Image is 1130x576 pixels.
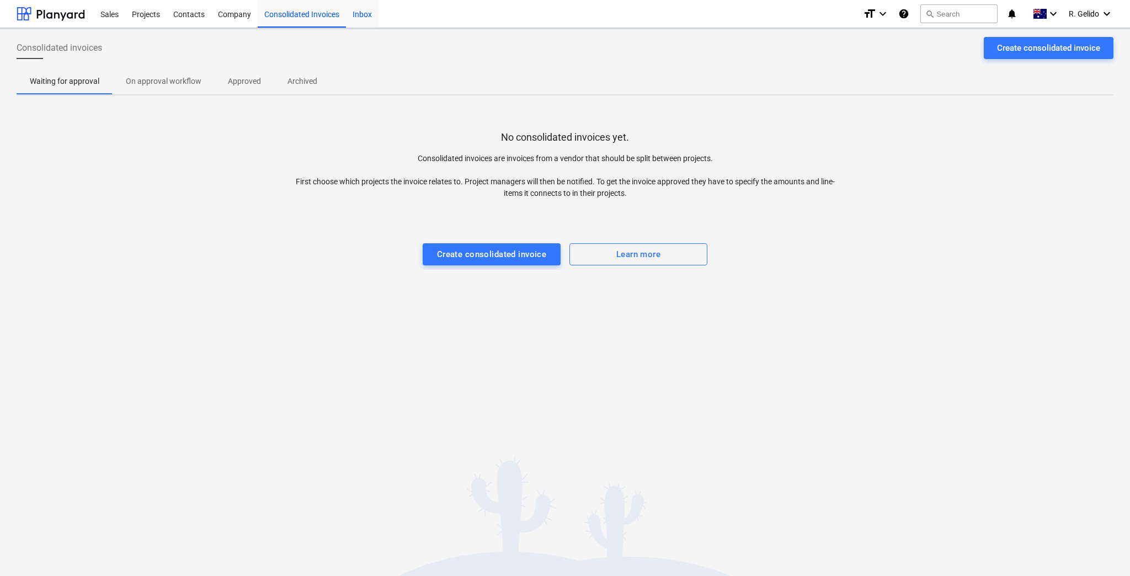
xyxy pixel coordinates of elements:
[228,76,261,87] p: Approved
[423,243,561,265] button: Create consolidated invoice
[291,153,839,199] p: Consolidated invoices are invoices from a vendor that should be split between projects. First cho...
[30,76,99,87] p: Waiting for approval
[616,247,660,262] div: Learn more
[1100,7,1113,20] i: keyboard_arrow_down
[876,7,889,20] i: keyboard_arrow_down
[17,41,102,55] span: Consolidated invoices
[1047,7,1060,20] i: keyboard_arrow_down
[984,37,1113,59] button: Create consolidated invoice
[437,247,547,262] div: Create consolidated invoice
[925,9,934,18] span: search
[920,4,998,23] button: Search
[997,41,1100,55] div: Create consolidated invoice
[569,243,707,265] button: Learn more
[1069,9,1099,18] span: R. Gelido
[898,7,909,20] i: Knowledge base
[126,76,201,87] p: On approval workflow
[1075,523,1130,576] iframe: Chat Widget
[287,76,317,87] p: Archived
[501,131,629,144] p: No consolidated invoices yet.
[1006,7,1017,20] i: notifications
[863,7,876,20] i: format_size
